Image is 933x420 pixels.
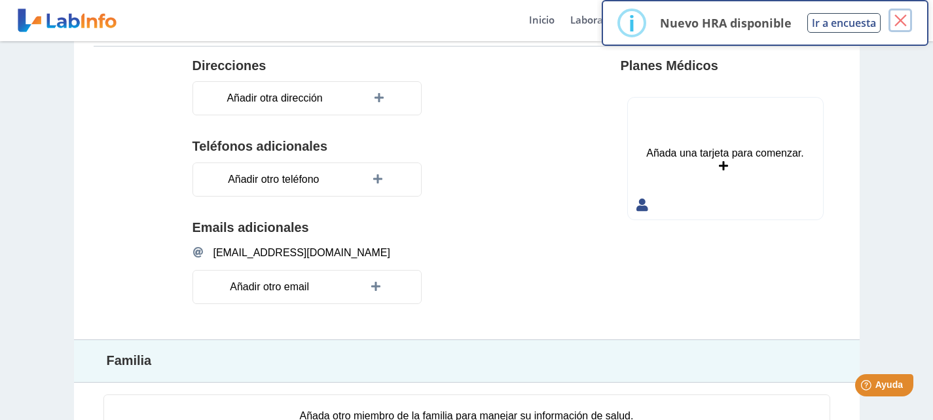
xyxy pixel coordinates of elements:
[807,13,881,33] button: Ir a encuesta
[192,58,266,74] h4: Direcciones
[816,369,919,406] iframe: Help widget launcher
[621,58,718,74] h4: Planes Médicos
[660,15,792,31] p: Nuevo HRA disponible
[646,145,803,161] div: Añada una tarjeta para comenzar.
[107,353,617,369] h4: Familia
[210,241,394,265] span: [EMAIL_ADDRESS][DOMAIN_NAME]
[226,275,313,299] span: Añadir otro email
[192,139,520,155] h4: Teléfonos adicionales
[224,168,323,191] span: Añadir otro teléfono
[192,220,520,236] h4: Emails adicionales
[888,9,912,32] button: Close this dialog
[629,11,635,35] div: i
[223,86,326,110] span: Añadir otra dirección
